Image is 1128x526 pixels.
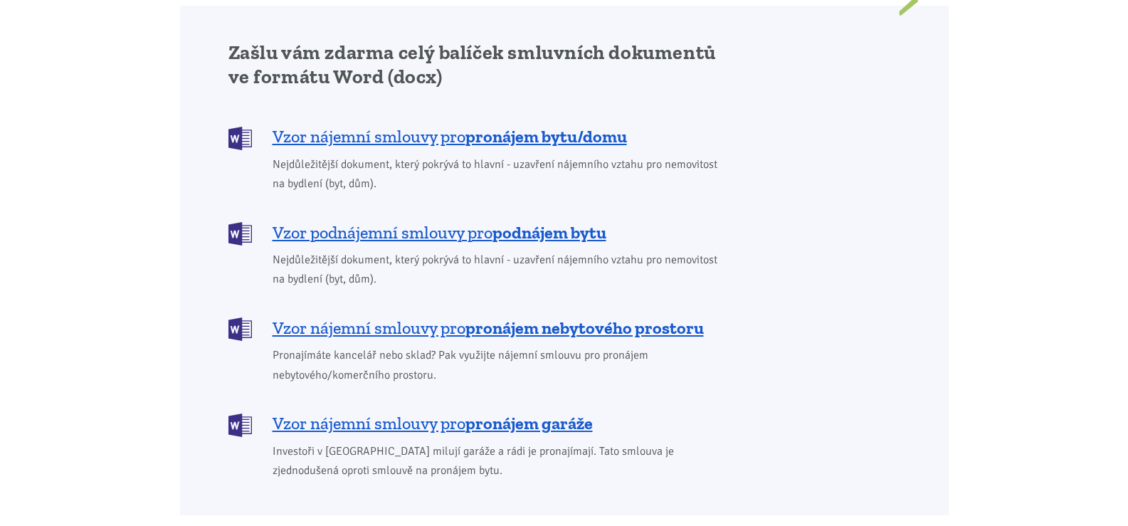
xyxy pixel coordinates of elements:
span: Vzor nájemní smlouvy pro [273,125,627,148]
span: Investoři v [GEOGRAPHIC_DATA] milují garáže a rádi je pronajímají. Tato smlouva je zjednodušená o... [273,442,727,480]
img: DOCX (Word) [228,127,252,150]
b: pronájem garáže [465,413,593,433]
img: DOCX (Word) [228,222,252,246]
span: Nejdůležitější dokument, který pokrývá to hlavní - uzavření nájemního vztahu pro nemovitost na by... [273,251,727,289]
b: pronájem nebytového prostoru [465,317,704,338]
span: Vzor podnájemní smlouvy pro [273,221,606,244]
img: DOCX (Word) [228,317,252,341]
h2: Zašlu vám zdarma celý balíček smluvních dokumentů ve formátu Word (docx) [228,41,727,89]
a: Vzor nájemní smlouvy propronájem garáže [228,412,727,436]
span: Nejdůležitější dokument, který pokrývá to hlavní - uzavření nájemního vztahu pro nemovitost na by... [273,155,727,194]
a: Vzor podnájemní smlouvy propodnájem bytu [228,221,727,244]
span: Vzor nájemní smlouvy pro [273,412,593,435]
span: Pronajímáte kancelář nebo sklad? Pak využijte nájemní smlouvu pro pronájem nebytového/komerčního ... [273,346,727,384]
a: Vzor nájemní smlouvy propronájem nebytového prostoru [228,316,727,340]
b: podnájem bytu [492,222,606,243]
span: Vzor nájemní smlouvy pro [273,317,704,340]
a: Vzor nájemní smlouvy propronájem bytu/domu [228,125,727,149]
b: pronájem bytu/domu [465,126,627,147]
img: DOCX (Word) [228,414,252,437]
